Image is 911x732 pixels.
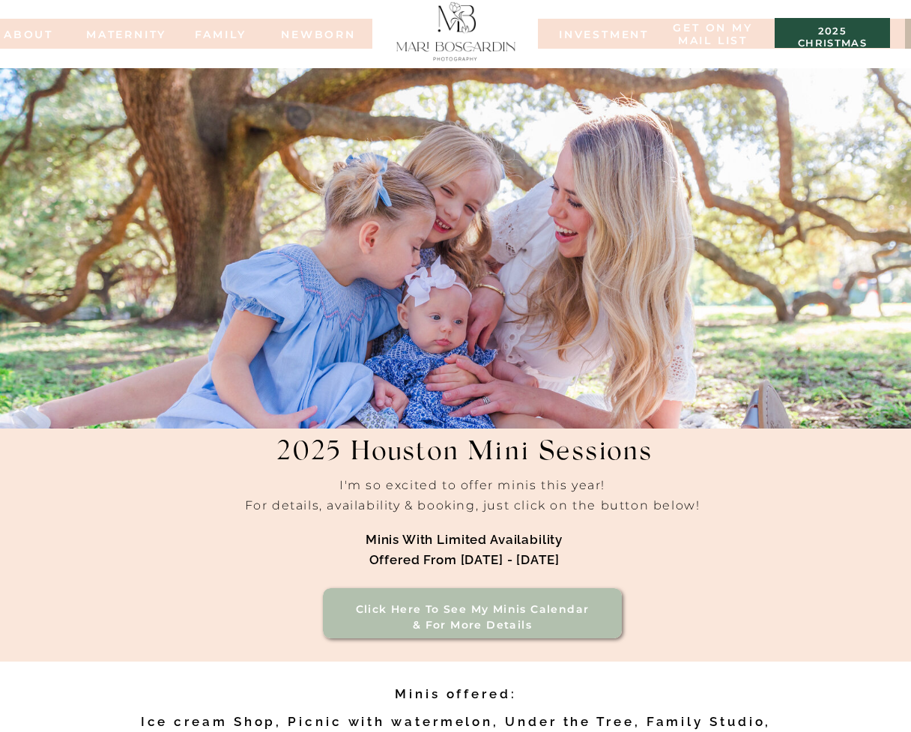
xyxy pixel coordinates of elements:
a: MATERNITY [86,28,146,39]
h1: Minis with limited availability offered from [DATE] - [DATE] [255,530,673,572]
a: NEWBORN [276,28,361,39]
a: Click here to see my minis calendar& for more details [345,602,600,634]
h3: Click here to see my minis calendar & for more details [345,602,600,634]
h2: I'm so excited to offer minis this year! For details, availability & booking, just click on the b... [106,475,838,545]
h1: 2025 Houston Mini Sessions [234,438,695,486]
a: Get on my MAIL list [671,22,755,48]
a: FAMILy [190,28,250,39]
a: INVESTMENT [559,28,634,39]
a: 2025 christmas minis [782,25,883,40]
